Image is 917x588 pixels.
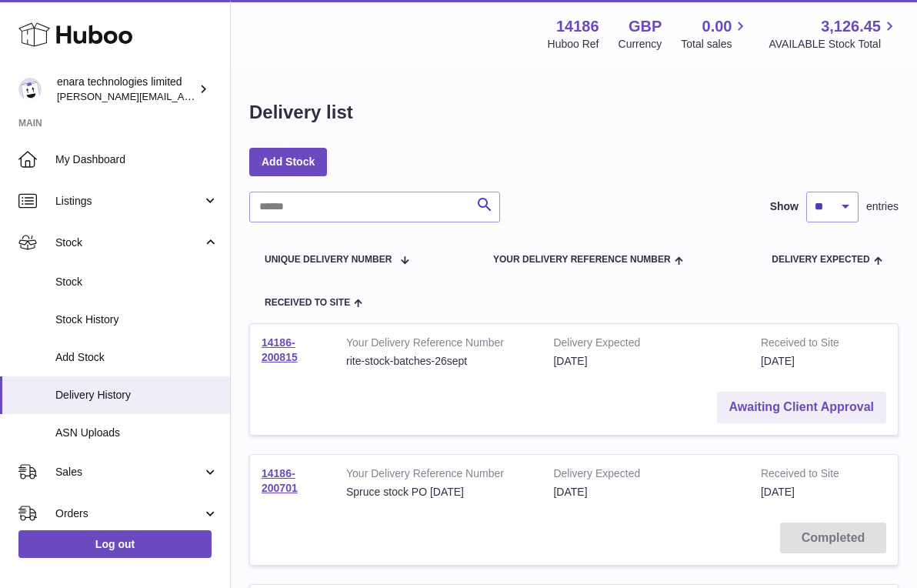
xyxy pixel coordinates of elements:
a: 14186-200701 [262,467,298,494]
strong: Your Delivery Reference Number [346,336,530,354]
strong: GBP [629,16,662,37]
strong: Delivery Expected [553,336,737,354]
span: entries [866,199,899,214]
span: 0.00 [702,16,732,37]
a: 14186-200815 [262,336,298,363]
a: Log out [18,530,212,558]
span: Delivery Expected [772,255,869,265]
h1: Delivery list [249,100,353,125]
span: Stock [55,275,218,289]
span: Stock History [55,312,218,327]
strong: Delivery Expected [553,466,737,485]
span: [PERSON_NAME][EMAIL_ADDRESS][DOMAIN_NAME] [57,90,308,102]
span: [DATE] [761,486,795,498]
strong: 14186 [556,16,599,37]
div: [DATE] [553,485,737,499]
span: Add Stock [55,350,218,365]
span: [DATE] [761,355,795,367]
a: Add Stock [249,148,327,175]
div: Huboo Ref [548,37,599,52]
span: Delivery History [55,388,218,403]
div: Currency [619,37,662,52]
div: rite-stock-batches-26sept [346,354,530,369]
img: Dee@enara.co [18,78,42,101]
span: Your Delivery Reference Number [493,255,671,265]
label: Show [770,199,799,214]
div: enara technologies limited [57,75,195,104]
span: My Dashboard [55,152,218,167]
strong: Your Delivery Reference Number [346,466,530,485]
span: Unique Delivery Number [265,255,392,265]
a: 0.00 Total sales [681,16,749,52]
span: Listings [55,194,202,209]
span: ASN Uploads [55,426,218,440]
span: Orders [55,506,202,521]
a: Awaiting Client Approval [717,392,886,423]
span: Sales [55,465,202,479]
div: Spruce stock PO [DATE] [346,485,530,499]
strong: Received to Site [761,336,855,354]
span: AVAILABLE Stock Total [769,37,899,52]
span: Received to Site [265,298,350,308]
span: Stock [55,236,202,250]
strong: Received to Site [761,466,855,485]
a: 3,126.45 AVAILABLE Stock Total [769,16,899,52]
span: Total sales [681,37,749,52]
span: 3,126.45 [821,16,881,37]
div: [DATE] [553,354,737,369]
